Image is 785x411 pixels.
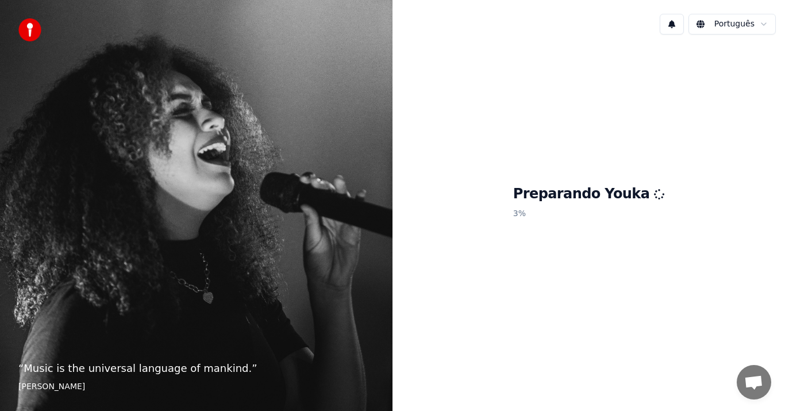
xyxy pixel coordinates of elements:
[513,203,665,224] p: 3 %
[737,365,771,400] a: Bate-papo aberto
[513,185,665,203] h1: Preparando Youka
[18,18,41,41] img: youka
[18,360,374,377] p: “ Music is the universal language of mankind. ”
[18,381,374,393] footer: [PERSON_NAME]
